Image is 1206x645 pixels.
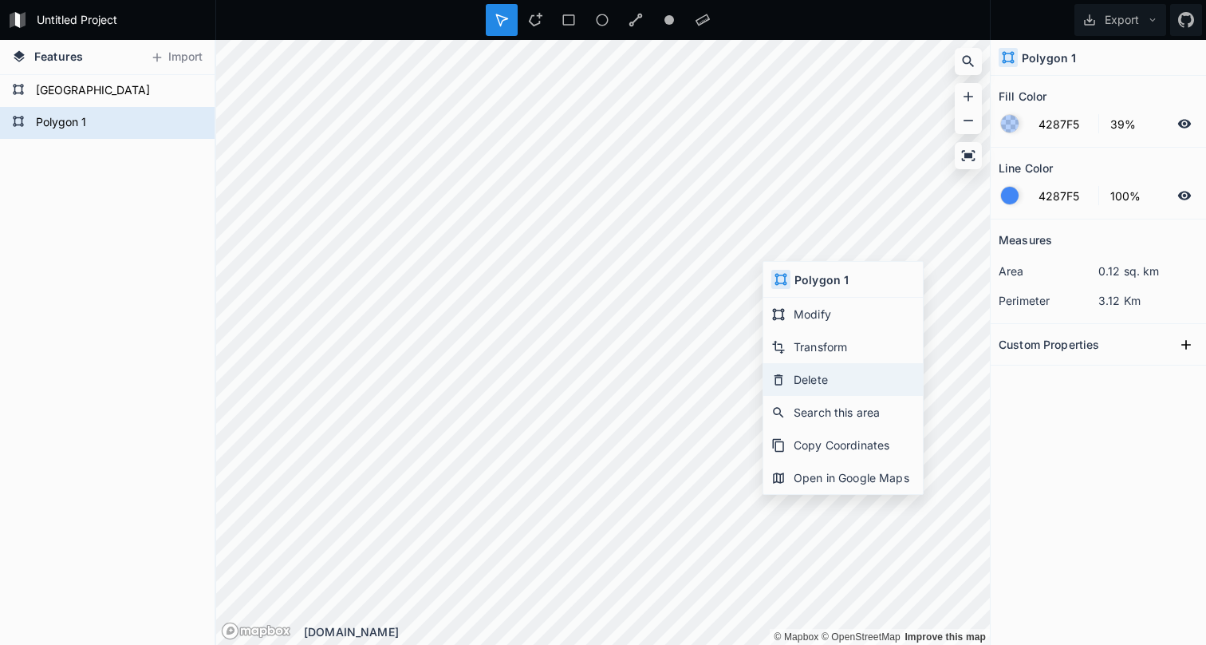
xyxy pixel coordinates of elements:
div: Modify [763,298,923,330]
div: Search this area [763,396,923,429]
div: Copy Coordinates [763,429,923,461]
div: Delete [763,363,923,396]
h2: Measures [999,228,1052,252]
dt: area [999,263,1098,279]
a: Mapbox [774,631,818,643]
div: Transform [763,330,923,363]
a: OpenStreetMap [822,631,901,643]
button: Export [1074,4,1166,36]
a: Mapbox logo [221,622,291,640]
span: Features [34,48,83,65]
dd: 3.12 Km [1098,292,1198,309]
h2: Line Color [999,156,1053,180]
dd: 0.12 sq. km [1098,263,1198,279]
h4: Polygon 1 [1022,49,1076,66]
div: [DOMAIN_NAME] [304,623,990,640]
h2: Custom Properties [999,332,1099,357]
h4: Polygon 1 [794,271,849,288]
dt: perimeter [999,292,1098,309]
h2: Fill Color [999,84,1046,109]
div: Open in Google Maps [763,461,923,494]
button: Import [142,45,211,70]
a: Map feedback [905,631,986,643]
